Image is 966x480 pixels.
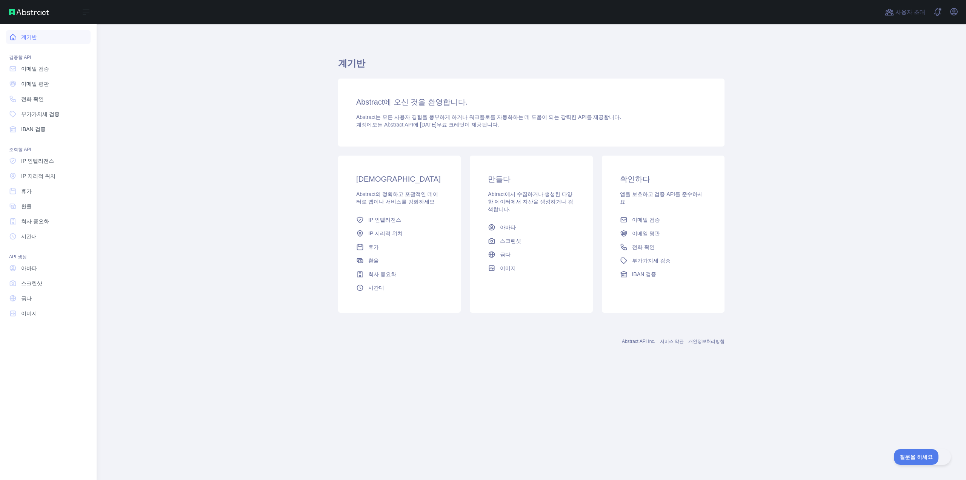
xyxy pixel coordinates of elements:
[632,244,655,250] font: 전화 확인
[368,271,396,277] font: 회사 풍요화
[21,218,49,224] font: 회사 풍요화
[353,267,446,281] a: 회사 풍요화
[485,261,577,275] a: 이미지
[6,122,91,136] a: IBAN 검증
[21,310,37,316] font: 이미지
[338,58,365,68] font: 계기반
[500,224,516,230] font: 아바타
[6,184,91,198] a: 휴가
[488,191,573,212] font: Abtract에서 수집하거나 생성한 다양한 데이터에서 자산을 생성하거나 검색합니다.
[21,280,42,286] font: 스크린샷
[21,34,37,40] font: 계기반
[21,81,49,87] font: 이메일 평판
[6,77,91,91] a: 이메일 평판
[6,199,91,213] a: 환율
[632,271,657,277] font: IBAN 검증
[500,238,521,244] font: 스크린샷
[437,122,499,128] font: 무료 크레딧이 제공됩니다.
[21,203,32,209] font: 환율
[368,244,379,250] font: 휴가
[6,276,91,290] a: 스크린샷
[21,96,44,102] font: 전화 확인
[353,281,446,295] a: 시간대
[356,191,438,205] font: Abstract의 정확하고 포괄적인 데이터로 앱이나 서비스를 강화하세요
[9,9,49,15] img: 추상 API
[620,175,650,183] font: 확인하다
[356,114,621,120] font: Abstract는 모든 사용자 경험을 풍부하게 하거나 워크플로를 자동화하는 데 도움이 되는 강력한 API를 제공합니다.
[6,230,91,243] a: 시간대
[368,285,384,291] font: 시간대
[6,92,91,106] a: 전화 확인
[368,258,379,264] font: 환율
[617,213,709,227] a: 이메일 검증
[353,254,446,267] a: 환율
[6,107,91,121] a: 부가가치세 검증
[500,265,516,271] font: 이미지
[9,254,27,259] font: API 생성
[9,55,31,60] font: 검증할 API
[488,175,511,183] font: 만들다
[617,240,709,254] a: 전화 확인
[353,240,446,254] a: 휴가
[6,292,91,305] a: 긁다
[660,339,684,344] a: 서비스 약관
[6,307,91,320] a: 이미지
[368,217,401,223] font: IP 인텔리전스
[500,252,511,258] font: 긁다
[632,258,671,264] font: 부가가치세 검증
[485,221,577,234] a: 아바타
[883,6,927,18] button: 사용자 초대
[21,111,60,117] font: 부가가치세 검증
[21,158,54,164] font: IP 인텔리전스
[372,122,437,128] font: 모든 Abstract API에 [DATE]
[21,295,32,301] font: 긁다
[21,173,55,179] font: IP 지리적 위치
[617,254,709,267] a: 부가가치세 검증
[485,248,577,261] a: 긁다
[6,261,91,275] a: 아바타
[356,175,441,183] font: [DEMOGRAPHIC_DATA]
[21,66,49,72] font: 이메일 검증
[368,230,403,236] font: IP 지리적 위치
[21,233,37,239] font: 시간대
[6,215,91,228] a: 회사 풍요화
[622,339,655,344] a: Abstract API Inc.
[895,9,925,15] font: 사용자 초대
[485,234,577,248] a: 스크린샷
[632,217,660,223] font: 이메일 검증
[6,62,91,76] a: 이메일 검증
[21,126,46,132] font: IBAN 검증
[21,265,37,271] font: 아바타
[21,188,32,194] font: 휴가
[6,169,91,183] a: IP 지리적 위치
[6,154,91,168] a: IP 인텔리전스
[6,30,91,44] a: 계기반
[617,227,709,240] a: 이메일 평판
[632,230,660,236] font: 이메일 평판
[353,227,446,240] a: IP 지리적 위치
[620,191,703,205] font: 앱을 보호하고 검증 API를 준수하세요
[353,213,446,227] a: IP 인텔리전스
[688,339,724,344] a: 개인정보처리방침
[356,122,372,128] font: 계정에
[617,267,709,281] a: IBAN 검증
[9,147,31,152] font: 조회할 API
[894,449,951,465] iframe: 고객 지원 전환
[356,98,468,106] font: Abstract에 오신 것을 환영합니다.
